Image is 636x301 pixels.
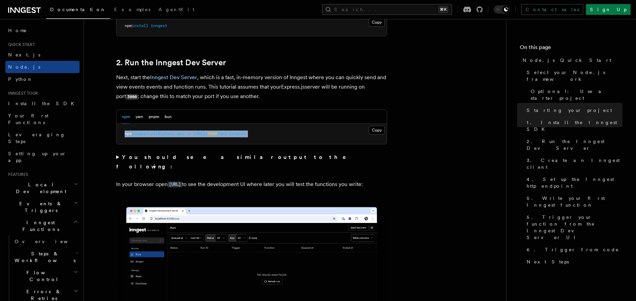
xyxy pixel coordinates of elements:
[186,131,191,136] span: -u
[168,181,182,187] a: [URL]
[531,88,622,101] span: Optional: Use a starter project
[149,110,159,124] button: pnpm
[15,239,84,244] span: Overview
[524,173,622,192] a: 4. Set up the Inngest http endpoint
[5,198,80,216] button: Events & Triggers
[116,154,356,170] strong: You should see a similar output to the following:
[5,49,80,61] a: Next.js
[5,129,80,147] a: Leveraging Steps
[135,110,143,124] button: yarn
[5,91,38,96] span: Inngest tour
[521,4,583,15] a: Contact sales
[116,153,387,171] summary: You should see a similar output to the following:
[524,135,622,154] a: 2. Run the Inngest Dev Server
[8,64,40,70] span: Node.js
[5,179,80,198] button: Local Development
[527,138,622,152] span: 2. Run the Inngest Dev Server
[151,23,167,28] span: inngest
[5,181,74,195] span: Local Development
[110,2,154,18] a: Examples
[494,5,510,14] button: Toggle dark mode
[8,27,27,34] span: Home
[114,7,150,12] span: Examples
[8,151,66,163] span: Setting up your app
[125,23,132,28] span: npm
[150,74,197,80] a: Inngest Dev Server
[527,157,622,170] span: 3. Create an Inngest client
[12,250,76,264] span: Steps & Workflows
[8,101,78,106] span: Install the SDK
[8,132,65,144] span: Leveraging Steps
[126,94,138,100] code: 3000
[527,258,569,265] span: Next Steps
[369,126,385,135] button: Copy
[116,73,387,101] p: Next, start the , which is a fast, in-memory version of Inngest where you can quickly send and vi...
[527,246,619,253] span: 6. Trigger from code
[165,110,172,124] button: bun
[116,58,226,67] a: 2. Run the Inngest Dev Server
[8,52,40,57] span: Next.js
[524,244,622,256] a: 6. Trigger from code
[5,24,80,37] a: Home
[50,7,106,12] span: Documentation
[527,107,612,114] span: Starting your project
[369,18,385,27] button: Copy
[12,267,80,285] button: Flow Control
[322,4,452,15] button: Search...⌘K
[5,172,28,177] span: Features
[527,69,622,83] span: Select your Node.js framework
[5,42,35,47] span: Quick start
[125,131,132,136] span: npx
[524,116,622,135] a: 1. Install the Inngest SDK
[586,4,631,15] a: Sign Up
[208,131,217,136] span: 3000
[154,2,198,18] a: AgentKit
[12,248,80,267] button: Steps & Workflows
[132,131,174,136] span: inngest-cli@latest
[523,57,611,64] span: Node.js Quick Start
[5,147,80,166] a: Setting up your app
[217,131,246,136] span: /api/inngest
[5,219,73,233] span: Inngest Functions
[193,131,208,136] span: [URL]:
[524,66,622,85] a: Select your Node.js framework
[520,54,622,66] a: Node.js Quick Start
[158,7,194,12] span: AgentKit
[177,131,184,136] span: dev
[5,73,80,85] a: Python
[524,104,622,116] a: Starting your project
[122,110,130,124] button: npm
[524,192,622,211] a: 5. Write your first Inngest function
[524,211,622,244] a: 5. Trigger your function from the Inngest Dev Server UI
[5,110,80,129] a: Your first Functions
[46,2,110,19] a: Documentation
[527,119,622,133] span: 1. Install the Inngest SDK
[527,195,622,208] span: 5. Write your first Inngest function
[527,214,622,241] span: 5. Trigger your function from the Inngest Dev Server UI
[116,180,387,189] p: In your browser open to see the development UI where later you will test the functions you write:
[5,200,74,214] span: Events & Triggers
[524,256,622,268] a: Next Steps
[528,85,622,104] a: Optional: Use a starter project
[12,269,73,283] span: Flow Control
[520,43,622,54] h4: On this page
[5,216,80,235] button: Inngest Functions
[5,97,80,110] a: Install the SDK
[168,182,182,187] code: [URL]
[8,113,48,125] span: Your first Functions
[12,235,80,248] a: Overview
[132,23,148,28] span: install
[524,154,622,173] a: 3. Create an Inngest client
[5,61,80,73] a: Node.js
[439,6,448,13] kbd: ⌘K
[527,176,622,189] span: 4. Set up the Inngest http endpoint
[8,76,33,82] span: Python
